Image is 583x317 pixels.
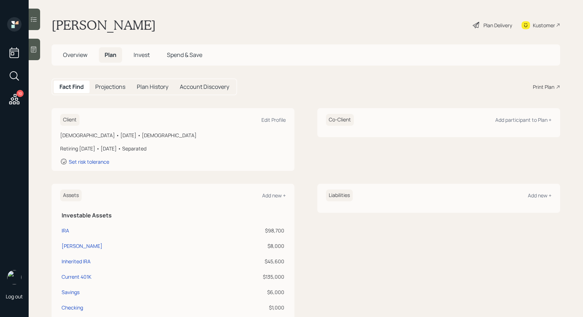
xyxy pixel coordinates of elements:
[167,51,202,59] span: Spend & Save
[203,242,284,250] div: $8,000
[62,242,102,250] div: [PERSON_NAME]
[60,131,286,139] div: [DEMOGRAPHIC_DATA] • [DATE] • [DEMOGRAPHIC_DATA]
[69,158,109,165] div: Set risk tolerance
[59,83,84,90] h5: Fact Find
[134,51,150,59] span: Invest
[62,258,91,265] div: Inherited IRA
[203,227,284,234] div: $98,700
[52,17,156,33] h1: [PERSON_NAME]
[63,51,87,59] span: Overview
[137,83,168,90] h5: Plan History
[483,21,512,29] div: Plan Delivery
[62,288,79,296] div: Savings
[261,116,286,123] div: Edit Profile
[6,293,23,300] div: Log out
[105,51,116,59] span: Plan
[62,227,69,234] div: IRA
[203,273,284,280] div: $135,000
[16,90,24,97] div: 10
[326,189,353,201] h6: Liabilities
[528,192,551,199] div: Add new +
[60,189,82,201] h6: Assets
[326,114,354,126] h6: Co-Client
[62,212,284,219] h5: Investable Assets
[60,145,286,152] div: Retiring [DATE] • [DATE] • Separated
[495,116,551,123] div: Add participant to Plan +
[533,21,555,29] div: Kustomer
[62,304,83,311] div: Checking
[180,83,229,90] h5: Account Discovery
[262,192,286,199] div: Add new +
[203,304,284,311] div: $1,000
[533,83,554,91] div: Print Plan
[95,83,125,90] h5: Projections
[60,114,79,126] h6: Client
[62,273,91,280] div: Current 401K
[7,270,21,284] img: treva-nostdahl-headshot.png
[203,258,284,265] div: $45,600
[203,288,284,296] div: $6,000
